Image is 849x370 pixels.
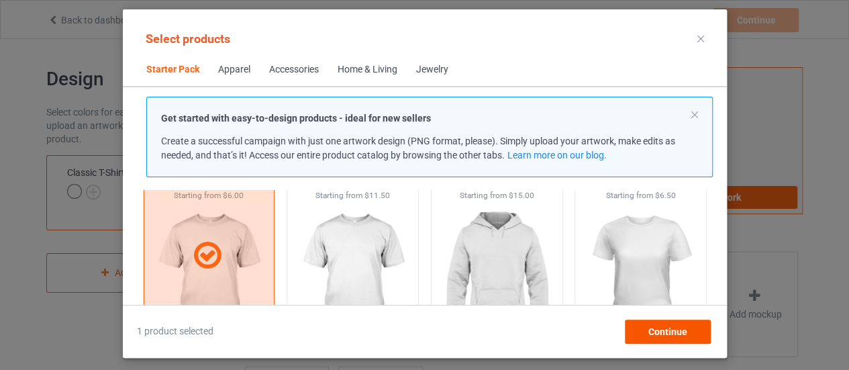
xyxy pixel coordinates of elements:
span: Continue [648,326,687,337]
img: regular.jpg [436,201,556,352]
div: Accessories [269,63,319,77]
span: $6.50 [654,191,675,200]
div: Starting from [431,190,562,201]
a: Learn more on our blog. [507,150,606,160]
div: Apparel [218,63,250,77]
span: 1 product selected [137,325,213,338]
div: Starting from [575,190,706,201]
span: Starter Pack [137,54,209,86]
span: Select products [146,32,230,46]
span: $11.50 [364,191,390,200]
div: Continue [624,320,710,344]
img: regular.jpg [293,201,413,352]
div: Jewelry [416,63,448,77]
div: Home & Living [338,63,397,77]
span: $15.00 [508,191,534,200]
span: Create a successful campaign with just one artwork design (PNG format, please). Simply upload you... [161,136,675,160]
img: regular.jpg [581,201,701,352]
strong: Get started with easy-to-design products - ideal for new sellers [161,113,431,124]
div: Starting from [287,190,418,201]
